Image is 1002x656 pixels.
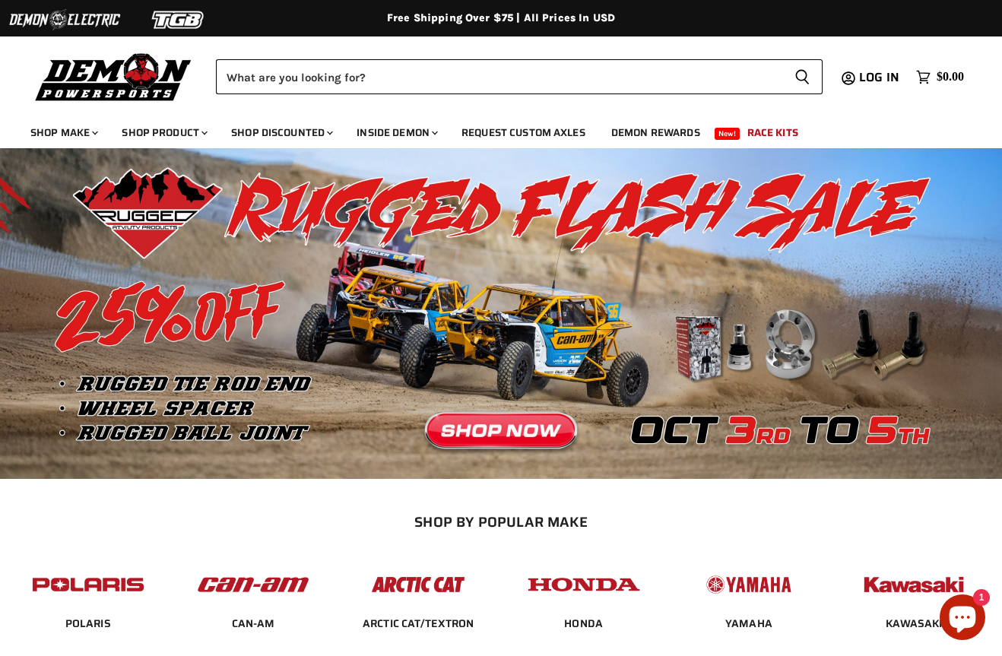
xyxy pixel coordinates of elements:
a: YAMAHA [725,616,772,630]
a: CAN-AM [232,616,275,630]
button: Search [782,59,823,94]
h2: SHOP BY POPULAR MAKE [19,514,984,530]
a: Request Custom Axles [450,117,597,148]
a: Shop Make [19,117,107,148]
img: Demon Powersports [30,49,197,103]
form: Product [216,59,823,94]
a: ARCTIC CAT/TEXTRON [363,616,474,630]
img: POPULAR_MAKE_logo_5_20258e7f-293c-4aac-afa8-159eaa299126.jpg [690,562,808,608]
img: POPULAR_MAKE_logo_2_dba48cf1-af45-46d4-8f73-953a0f002620.jpg [29,562,147,608]
img: TGB Logo 2 [122,5,236,34]
a: Race Kits [736,117,810,148]
span: ARCTIC CAT/TEXTRON [363,616,474,632]
a: Shop Product [110,117,217,148]
a: Log in [852,71,908,84]
a: Inside Demon [345,117,447,148]
span: New! [715,128,740,140]
img: POPULAR_MAKE_logo_1_adc20308-ab24-48c4-9fac-e3c1a623d575.jpg [194,562,312,608]
img: Demon Electric Logo 2 [8,5,122,34]
span: HONDA [564,616,603,632]
input: Search [216,59,782,94]
a: HONDA [564,616,603,630]
a: POLARIS [65,616,111,630]
a: KAWASAKI [886,616,942,630]
img: POPULAR_MAKE_logo_4_4923a504-4bac-4306-a1be-165a52280178.jpg [525,562,643,608]
span: KAWASAKI [886,616,942,632]
span: $0.00 [937,70,964,84]
ul: Main menu [19,111,960,148]
img: POPULAR_MAKE_logo_6_76e8c46f-2d1e-4ecc-b320-194822857d41.jpg [855,562,973,608]
inbox-online-store-chat: Shopify online store chat [935,594,990,644]
span: CAN-AM [232,616,275,632]
a: $0.00 [908,66,972,88]
span: YAMAHA [725,616,772,632]
a: Demon Rewards [600,117,712,148]
a: Shop Discounted [220,117,342,148]
img: POPULAR_MAKE_logo_3_027535af-6171-4c5e-a9bc-f0eccd05c5d6.jpg [359,562,477,608]
span: Log in [859,68,899,87]
span: POLARIS [65,616,111,632]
